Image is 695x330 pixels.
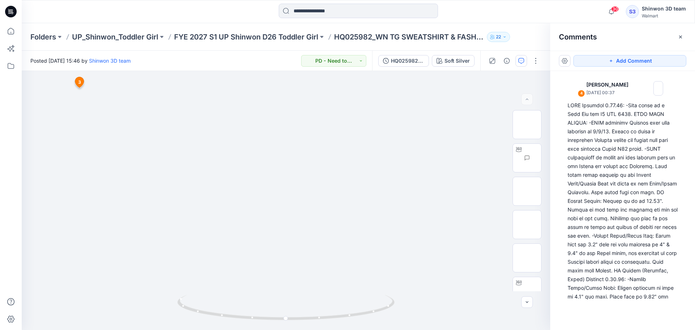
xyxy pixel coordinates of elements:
button: HQ025982_WN TG SWEATSHIRT & FASHION FLEECE FLARE SET [378,55,429,67]
h2: Comments [559,33,597,41]
div: Walmart [642,13,686,18]
div: HQ025982_WN TG SWEATSHIRT & FASHION FLEECE FLARE SET [391,57,424,65]
span: Posted [DATE] 15:46 by [30,57,131,64]
span: 30 [611,6,619,12]
div: S3 [626,5,639,18]
img: Kristin Veit [569,81,584,96]
button: Add Comment [573,55,686,67]
p: 22 [496,33,501,41]
p: [PERSON_NAME] [586,80,633,89]
div: Shinwon 3D team [642,4,686,13]
button: 22 [487,32,510,42]
button: Details [501,55,513,67]
a: UP_Shinwon_Toddler Girl [72,32,158,42]
a: Folders [30,32,56,42]
a: Shinwon 3D team [89,58,131,64]
a: FYE 2027 S1 UP Shinwon D26 Toddler Girl [174,32,318,42]
p: HQ025982_WN TG SWEATSHIRT & FASHION FLEECE FLARE SET [334,32,484,42]
div: Soft Silver [445,57,470,65]
p: [DATE] 00:37 [586,89,633,96]
div: 4 [578,90,585,97]
img: Front PNG Ghost Color Run [513,113,541,136]
button: Soft Silver [432,55,475,67]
